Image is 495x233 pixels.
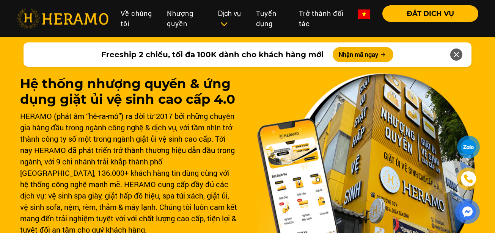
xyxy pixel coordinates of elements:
[161,5,212,32] a: Nhượng quyền
[17,9,108,28] img: heramo-logo.png
[382,5,478,22] button: ĐẶT DỊCH VỤ
[333,47,393,62] button: Nhận mã ngay
[358,9,370,19] img: vn-flag.png
[250,5,293,32] a: Tuyển dụng
[376,10,478,17] a: ĐẶT DỊCH VỤ
[457,167,479,190] a: phone-icon
[20,76,239,107] h1: Hệ thống nhượng quyền & ứng dụng giặt ủi vệ sinh cao cấp 4.0
[220,20,228,28] img: subToggleIcon
[101,49,324,60] span: Freeship 2 chiều, tối đa 100K dành cho khách hàng mới
[115,5,160,32] a: Về chúng tôi
[462,173,474,185] img: phone-icon
[293,5,352,32] a: Trở thành đối tác
[218,8,244,29] div: Dịch vụ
